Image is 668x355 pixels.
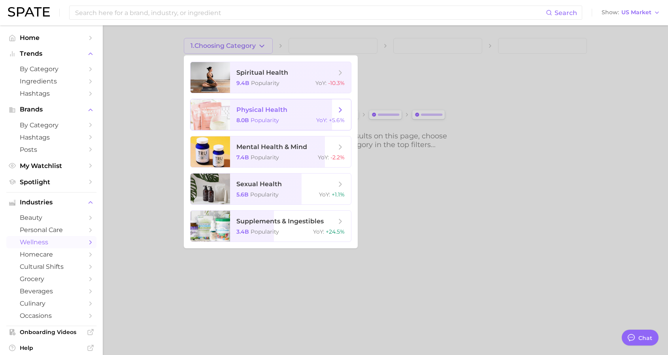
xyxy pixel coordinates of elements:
[621,10,651,15] span: US Market
[20,251,83,258] span: homecare
[6,104,96,115] button: Brands
[6,160,96,172] a: My Watchlist
[555,9,577,17] span: Search
[20,300,83,307] span: culinary
[315,79,326,87] span: YoY :
[6,224,96,236] a: personal care
[8,7,50,17] img: SPATE
[20,90,83,97] span: Hashtags
[20,65,83,73] span: by Category
[6,87,96,100] a: Hashtags
[6,211,96,224] a: beauty
[236,79,249,87] span: 9.4b
[251,154,279,161] span: Popularity
[316,117,327,124] span: YoY :
[20,214,83,221] span: beauty
[600,8,662,18] button: ShowUS Market
[6,48,96,60] button: Trends
[74,6,546,19] input: Search here for a brand, industry, or ingredient
[251,79,279,87] span: Popularity
[326,228,345,235] span: +24.5%
[20,77,83,85] span: Ingredients
[236,117,249,124] span: 8.0b
[184,55,358,248] ul: 1.Choosing Category
[20,146,83,153] span: Posts
[6,342,96,354] a: Help
[20,287,83,295] span: beverages
[6,285,96,297] a: beverages
[6,310,96,322] a: occasions
[332,191,345,198] span: +1.1%
[6,273,96,285] a: grocery
[319,191,330,198] span: YoY :
[20,312,83,319] span: occasions
[329,117,345,124] span: +5.6%
[6,32,96,44] a: Home
[6,297,96,310] a: culinary
[602,10,619,15] span: Show
[20,162,83,170] span: My Watchlist
[313,228,324,235] span: YoY :
[20,199,83,206] span: Industries
[20,178,83,186] span: Spotlight
[20,134,83,141] span: Hashtags
[20,238,83,246] span: wellness
[328,79,345,87] span: -10.3%
[20,263,83,270] span: cultural shifts
[6,248,96,261] a: homecare
[6,326,96,338] a: Onboarding Videos
[6,131,96,144] a: Hashtags
[236,228,249,235] span: 3.4b
[6,261,96,273] a: cultural shifts
[250,191,279,198] span: Popularity
[251,117,279,124] span: Popularity
[236,69,288,76] span: spiritual health
[20,275,83,283] span: grocery
[251,228,279,235] span: Popularity
[6,176,96,188] a: Spotlight
[236,106,287,113] span: physical health
[20,329,83,336] span: Onboarding Videos
[236,217,324,225] span: supplements & ingestibles
[6,236,96,248] a: wellness
[236,191,249,198] span: 5.6b
[20,344,83,351] span: Help
[20,121,83,129] span: by Category
[6,144,96,156] a: Posts
[20,50,83,57] span: Trends
[20,226,83,234] span: personal care
[6,75,96,87] a: Ingredients
[236,180,282,188] span: sexual health
[6,196,96,208] button: Industries
[236,143,307,151] span: mental health & mind
[6,63,96,75] a: by Category
[20,34,83,42] span: Home
[330,154,345,161] span: -2.2%
[20,106,83,113] span: Brands
[236,154,249,161] span: 7.4b
[318,154,329,161] span: YoY :
[6,119,96,131] a: by Category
